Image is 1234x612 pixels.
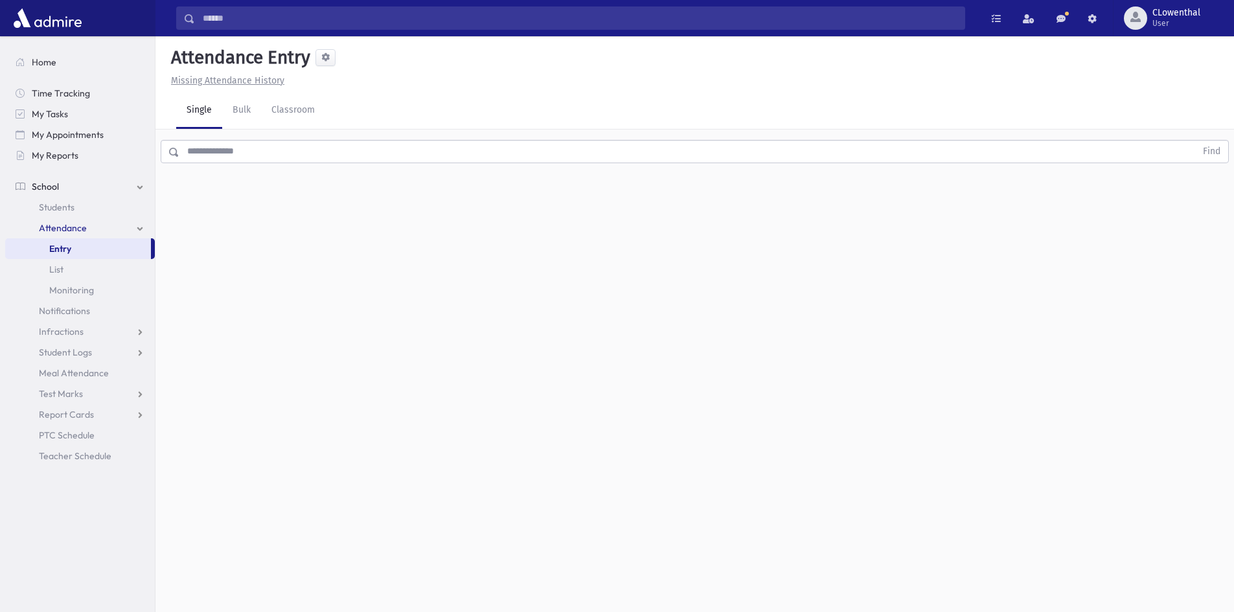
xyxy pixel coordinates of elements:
span: Students [39,201,74,213]
span: List [49,264,63,275]
a: Classroom [261,93,325,129]
span: CLowenthal [1152,8,1200,18]
span: Test Marks [39,388,83,400]
a: PTC Schedule [5,425,155,446]
u: Missing Attendance History [171,75,284,86]
span: PTC Schedule [39,429,95,441]
span: Time Tracking [32,87,90,99]
a: Entry [5,238,151,259]
h5: Attendance Entry [166,47,310,69]
a: My Tasks [5,104,155,124]
span: Monitoring [49,284,94,296]
span: My Tasks [32,108,68,120]
a: Meal Attendance [5,363,155,383]
a: Test Marks [5,383,155,404]
span: User [1152,18,1200,28]
a: Home [5,52,155,73]
span: Attendance [39,222,87,234]
a: Bulk [222,93,261,129]
span: Teacher Schedule [39,450,111,462]
span: School [32,181,59,192]
a: Missing Attendance History [166,75,284,86]
span: My Appointments [32,129,104,141]
a: Student Logs [5,342,155,363]
a: My Reports [5,145,155,166]
span: Entry [49,243,71,255]
span: Home [32,56,56,68]
a: Students [5,197,155,218]
input: Search [195,6,965,30]
span: Notifications [39,305,90,317]
span: Infractions [39,326,84,337]
a: Monitoring [5,280,155,300]
a: Teacher Schedule [5,446,155,466]
a: Notifications [5,300,155,321]
img: AdmirePro [10,5,85,31]
a: Attendance [5,218,155,238]
span: Meal Attendance [39,367,109,379]
a: Single [176,93,222,129]
a: Report Cards [5,404,155,425]
a: List [5,259,155,280]
span: Student Logs [39,346,92,358]
a: Infractions [5,321,155,342]
button: Find [1195,141,1228,163]
a: Time Tracking [5,83,155,104]
span: My Reports [32,150,78,161]
a: My Appointments [5,124,155,145]
span: Report Cards [39,409,94,420]
a: School [5,176,155,197]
